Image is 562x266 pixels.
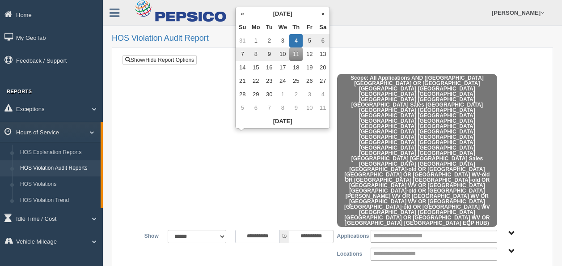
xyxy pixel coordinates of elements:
[289,47,303,61] td: 11
[316,101,330,115] td: 11
[316,47,330,61] td: 13
[289,101,303,115] td: 9
[129,230,163,240] label: Show
[333,248,367,258] label: Locations
[236,115,330,128] th: [DATE]
[16,193,101,209] a: HOS Violation Trend
[262,88,276,101] td: 30
[276,21,289,34] th: We
[303,74,316,88] td: 26
[316,34,330,47] td: 6
[276,47,289,61] td: 10
[262,61,276,74] td: 16
[262,34,276,47] td: 2
[276,74,289,88] td: 24
[236,47,249,61] td: 7
[316,7,330,21] th: »
[16,160,101,176] a: HOS Violation Audit Reports
[303,88,316,101] td: 3
[236,101,249,115] td: 5
[276,88,289,101] td: 1
[262,47,276,61] td: 9
[262,101,276,115] td: 7
[276,101,289,115] td: 8
[316,74,330,88] td: 27
[249,74,262,88] td: 22
[236,74,249,88] td: 21
[249,21,262,34] th: Mo
[276,34,289,47] td: 3
[289,61,303,74] td: 18
[236,7,249,21] th: «
[262,21,276,34] th: Tu
[112,34,553,43] h2: HOS Violation Audit Report
[289,74,303,88] td: 25
[303,21,316,34] th: Fr
[289,34,303,47] td: 4
[249,101,262,115] td: 6
[249,88,262,101] td: 29
[303,61,316,74] td: 19
[236,88,249,101] td: 28
[280,230,289,243] span: to
[332,230,366,240] label: Applications
[16,145,101,161] a: HOS Explanation Reports
[16,176,101,193] a: HOS Violations
[289,88,303,101] td: 2
[249,34,262,47] td: 1
[303,47,316,61] td: 12
[236,34,249,47] td: 31
[289,21,303,34] th: Th
[249,61,262,74] td: 15
[236,61,249,74] td: 14
[316,21,330,34] th: Sa
[249,7,316,21] th: [DATE]
[249,47,262,61] td: 8
[276,61,289,74] td: 17
[316,88,330,101] td: 4
[236,21,249,34] th: Su
[123,55,197,65] a: Show/Hide Report Options
[262,74,276,88] td: 23
[316,61,330,74] td: 20
[303,34,316,47] td: 5
[303,101,316,115] td: 10
[337,74,498,227] span: Scope: All Applications AND ([GEOGRAPHIC_DATA] [GEOGRAPHIC_DATA] OR [GEOGRAPHIC_DATA] [GEOGRAPHIC...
